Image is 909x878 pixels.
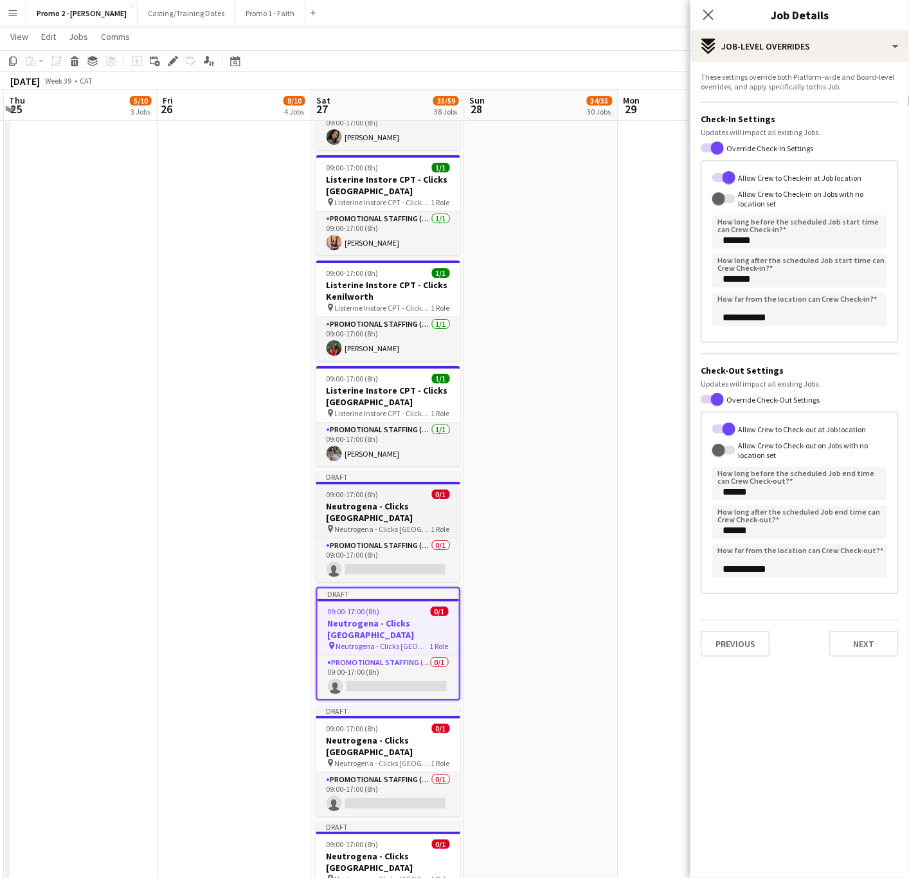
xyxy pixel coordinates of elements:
span: Mon [624,95,640,106]
span: 1 Role [430,641,449,651]
span: 8/10 [283,96,305,105]
app-job-card: Draft09:00-17:00 (8h)0/1Neutrogena - Clicks [GEOGRAPHIC_DATA] Neutrogena - Clicks [GEOGRAPHIC_DAT... [316,471,460,582]
span: 09:00-17:00 (8h) [327,163,379,172]
span: 1 Role [431,758,450,768]
span: Listerine Instore CPT - Clicks [GEOGRAPHIC_DATA] [335,197,431,207]
app-job-card: 09:00-17:00 (8h)1/1Listerine Instore CPT - Clicks [GEOGRAPHIC_DATA] Listerine Instore CPT - Click... [316,155,460,255]
a: Comms [96,28,135,45]
a: View [5,28,33,45]
div: [DATE] [10,75,40,87]
div: These settings override both Platform-wide and Board-level overrides, and apply specifically to t... [701,72,899,91]
span: View [10,31,28,42]
label: Override Check-Out Settings [724,395,820,405]
a: Edit [36,28,61,45]
label: Allow Crew to Check-out at Job location [735,424,866,434]
span: 1 Role [431,408,450,418]
div: Draft [316,471,460,482]
h3: Check-In Settings [701,113,899,125]
span: 09:00-17:00 (8h) [327,489,379,499]
app-card-role: Promotional Staffing (Brand Ambassadors)1/109:00-17:00 (8h)[PERSON_NAME] [316,317,460,361]
div: Draft [316,821,460,832]
app-card-role: Promotional Staffing (Brand Ambassadors)0/109:00-17:00 (8h) [316,538,460,582]
span: 1 Role [431,197,450,207]
app-job-card: Draft09:00-17:00 (8h)0/1Neutrogena - Clicks [GEOGRAPHIC_DATA] Neutrogena - Clicks [GEOGRAPHIC_DAT... [316,587,460,700]
span: 09:00-17:00 (8h) [327,839,379,849]
span: 1/1 [432,268,450,278]
div: Draft [318,589,459,599]
h3: Neutrogena - Clicks [GEOGRAPHIC_DATA] [318,617,459,641]
button: Next [829,631,899,657]
span: 5/10 [130,96,152,105]
span: 09:00-17:00 (8h) [328,607,380,616]
span: Thu [9,95,25,106]
a: Jobs [64,28,93,45]
div: CAT [80,76,93,86]
h3: Listerine Instore CPT - Clicks Kenilworth [316,279,460,302]
span: 0/1 [432,724,450,733]
h3: Listerine Instore CPT - Clicks [GEOGRAPHIC_DATA] [316,174,460,197]
div: Draft [316,706,460,716]
span: 29 [622,102,640,116]
app-card-role: Promotional Staffing (Brand Ambassadors)1/109:00-17:00 (8h)[PERSON_NAME] [316,423,460,466]
app-card-role: Promotional Staffing (Brand Ambassadors)1/109:00-17:00 (8h)[PERSON_NAME] [316,212,460,255]
button: Promo 2 - [PERSON_NAME] [26,1,138,26]
div: 4 Jobs [284,107,305,116]
span: 0/1 [432,839,450,849]
div: Job-Level Overrides [690,31,909,62]
span: 09:00-17:00 (8h) [327,724,379,733]
h3: Job Details [690,6,909,23]
span: Neutrogena - Clicks [GEOGRAPHIC_DATA] [335,524,431,534]
app-card-role: Promotional Staffing (Brand Ambassadors)1/109:00-17:00 (8h)[PERSON_NAME] [316,106,460,150]
span: Comms [101,31,130,42]
h3: Neutrogena - Clicks [GEOGRAPHIC_DATA] [316,735,460,758]
span: 27 [314,102,330,116]
div: 3 Jobs [130,107,151,116]
span: Listerine Instore CPT - Clicks Kenilworth [335,303,431,313]
app-card-role: Promotional Staffing (Brand Ambassadors)0/109:00-17:00 (8h) [316,773,460,816]
span: Listerine Instore CPT - Clicks [GEOGRAPHIC_DATA] [335,408,431,418]
h3: Check-Out Settings [701,365,899,376]
div: Updates will impact all existing Jobs. [701,379,899,389]
div: Updates will impact all existing Jobs. [701,127,899,137]
span: 1 Role [431,303,450,313]
span: 0/1 [432,489,450,499]
span: Sat [316,95,330,106]
span: 28 [468,102,485,116]
span: 0/1 [431,607,449,616]
span: Jobs [69,31,88,42]
button: Casting/Training Dates [138,1,235,26]
span: 25 [7,102,25,116]
app-job-card: Draft09:00-17:00 (8h)0/1Neutrogena - Clicks [GEOGRAPHIC_DATA] Neutrogena - Clicks [GEOGRAPHIC_DAT... [316,706,460,816]
span: 34/35 [587,96,613,105]
span: Edit [41,31,56,42]
span: 09:00-17:00 (8h) [327,374,379,383]
button: Previous [701,631,770,657]
span: 1 Role [431,524,450,534]
span: Neutrogena - Clicks [GEOGRAPHIC_DATA] [335,758,431,768]
label: Override Check-In Settings [724,143,813,153]
span: Week 39 [42,76,75,86]
h3: Neutrogena - Clicks [GEOGRAPHIC_DATA] [316,500,460,524]
span: Fri [163,95,173,106]
span: Sun [470,95,485,106]
app-job-card: 09:00-17:00 (8h)1/1Listerine Instore CPT - Clicks Kenilworth Listerine Instore CPT - Clicks Kenil... [316,261,460,361]
label: Allow Crew to Check-in on Jobs with no location set [735,189,887,208]
label: Allow Crew to Check-in at Job location [735,172,861,182]
div: 30 Jobs [588,107,612,116]
h3: Neutrogena - Clicks [GEOGRAPHIC_DATA] [316,850,460,873]
span: Neutrogena - Clicks [GEOGRAPHIC_DATA] [336,641,430,651]
span: 1/1 [432,163,450,172]
span: 09:00-17:00 (8h) [327,268,379,278]
label: Allow Crew to Check-out on Jobs with no location set [735,441,887,460]
span: 1/1 [432,374,450,383]
h3: Listerine Instore CPT - Clicks [GEOGRAPHIC_DATA] [316,385,460,408]
span: 35/59 [433,96,459,105]
span: 26 [161,102,173,116]
app-job-card: 09:00-17:00 (8h)1/1Listerine Instore CPT - Clicks [GEOGRAPHIC_DATA] Listerine Instore CPT - Click... [316,366,460,466]
app-card-role: Promotional Staffing (Brand Ambassadors)0/109:00-17:00 (8h) [318,655,459,699]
